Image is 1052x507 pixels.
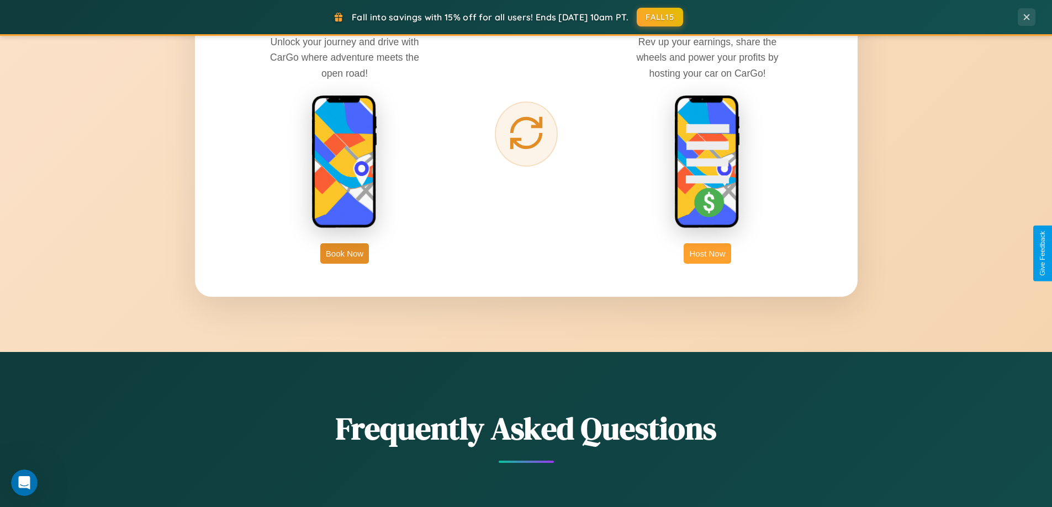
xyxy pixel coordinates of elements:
iframe: Intercom live chat [11,469,38,496]
p: Rev up your earnings, share the wheels and power your profits by hosting your car on CarGo! [625,34,790,81]
div: Give Feedback [1039,231,1046,276]
button: Book Now [320,243,369,264]
p: Unlock your journey and drive with CarGo where adventure meets the open road! [262,34,427,81]
img: host phone [674,95,741,230]
span: Fall into savings with 15% off for all users! Ends [DATE] 10am PT. [352,12,628,23]
img: rent phone [311,95,378,230]
button: Host Now [684,243,731,264]
h2: Frequently Asked Questions [195,407,858,450]
button: FALL15 [637,8,683,26]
